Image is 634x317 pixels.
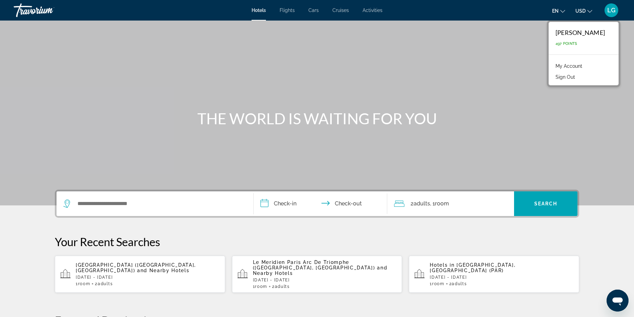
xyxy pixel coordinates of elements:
[76,275,220,280] p: [DATE] - [DATE]
[95,281,113,286] span: 2
[76,262,196,273] span: [GEOGRAPHIC_DATA] ([GEOGRAPHIC_DATA], [GEOGRAPHIC_DATA])
[514,191,577,216] button: Search
[363,8,382,13] a: Activities
[449,281,467,286] span: 2
[552,6,565,16] button: Change language
[55,235,579,249] p: Your Recent Searches
[432,281,444,286] span: Room
[409,255,579,293] button: Hotels in [GEOGRAPHIC_DATA], [GEOGRAPHIC_DATA] (PAR)[DATE] - [DATE]1Room2Adults
[430,199,449,208] span: , 1
[253,278,397,282] p: [DATE] - [DATE]
[254,191,387,216] button: Check in and out dates
[98,281,113,286] span: Adults
[272,284,290,289] span: 2
[137,268,190,273] span: and Nearby Hotels
[253,284,267,289] span: 1
[430,281,444,286] span: 1
[552,73,578,81] button: Sign Out
[253,259,375,270] span: Le Meridien Paris Arc De Triomphe ([GEOGRAPHIC_DATA], [GEOGRAPHIC_DATA])
[387,191,514,216] button: Travelers: 2 adults, 0 children
[552,8,559,14] span: en
[556,29,605,36] div: [PERSON_NAME]
[57,191,577,216] div: Search widget
[252,8,266,13] a: Hotels
[275,284,290,289] span: Adults
[280,8,295,13] a: Flights
[430,262,454,268] span: Hotels in
[607,290,629,312] iframe: Button to launch messaging window
[14,1,82,19] a: Travorium
[76,281,90,286] span: 1
[607,7,615,14] span: LG
[435,200,449,207] span: Room
[452,281,467,286] span: Adults
[602,3,620,17] button: User Menu
[78,281,90,286] span: Room
[255,284,267,289] span: Room
[253,265,388,276] span: and Nearby Hotels
[308,8,319,13] a: Cars
[232,255,402,293] button: Le Meridien Paris Arc De Triomphe ([GEOGRAPHIC_DATA], [GEOGRAPHIC_DATA]) and Nearby Hotels[DATE] ...
[332,8,349,13] a: Cruises
[534,201,558,206] span: Search
[430,275,574,280] p: [DATE] - [DATE]
[414,200,430,207] span: Adults
[575,8,586,14] span: USD
[552,62,586,71] a: My Account
[430,262,515,273] span: [GEOGRAPHIC_DATA], [GEOGRAPHIC_DATA] (PAR)
[188,110,446,127] h1: THE WORLD IS WAITING FOR YOU
[411,199,430,208] span: 2
[575,6,592,16] button: Change currency
[556,41,577,46] span: 497 Points
[55,255,225,293] button: [GEOGRAPHIC_DATA] ([GEOGRAPHIC_DATA], [GEOGRAPHIC_DATA]) and Nearby Hotels[DATE] - [DATE]1Room2Ad...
